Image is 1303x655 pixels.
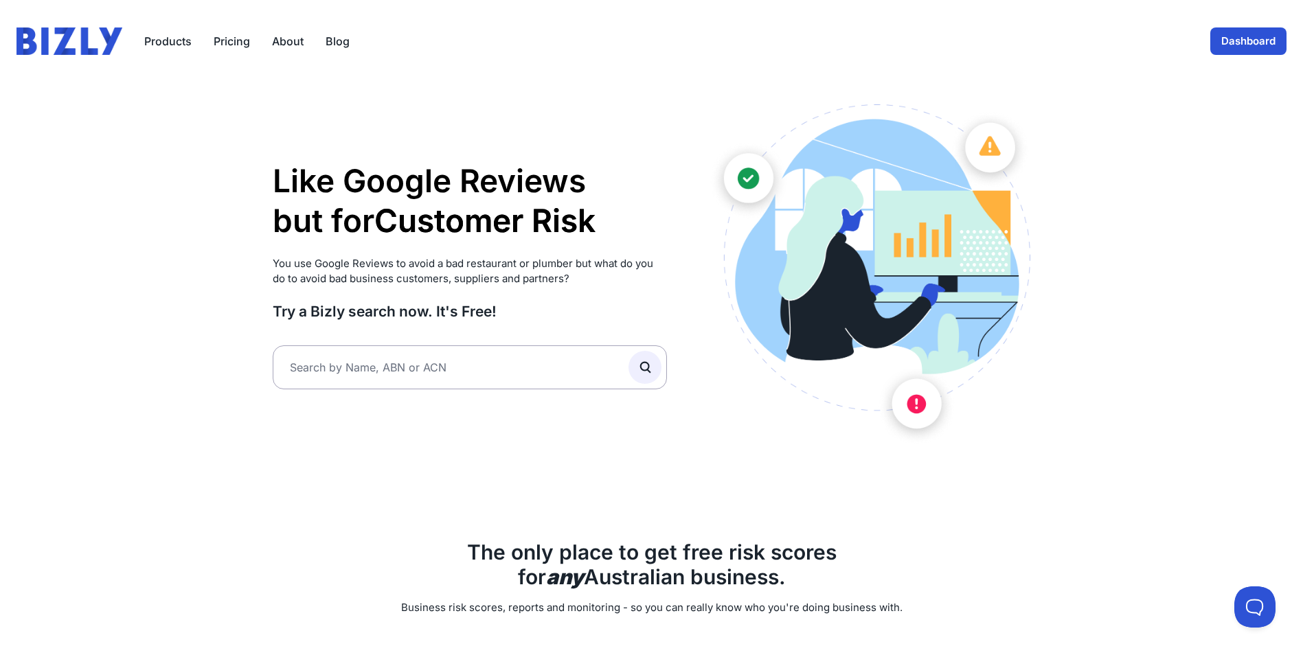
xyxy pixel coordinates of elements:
h3: Try a Bizly search now. It's Free! [273,302,668,321]
p: Business risk scores, reports and monitoring - so you can really know who you're doing business w... [273,600,1031,616]
b: any [546,564,584,589]
a: About [272,33,304,49]
a: Dashboard [1210,27,1287,55]
h1: Like Google Reviews but for [273,161,668,240]
input: Search by Name, ABN or ACN [273,345,668,389]
li: Supplier Risk [374,240,596,280]
p: You use Google Reviews to avoid a bad restaurant or plumber but what do you do to avoid bad busin... [273,256,668,287]
a: Blog [326,33,350,49]
li: Customer Risk [374,201,596,241]
a: Pricing [214,33,250,49]
iframe: Toggle Customer Support [1234,586,1276,628]
h2: The only place to get free risk scores for Australian business. [273,540,1031,589]
button: Products [144,33,192,49]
